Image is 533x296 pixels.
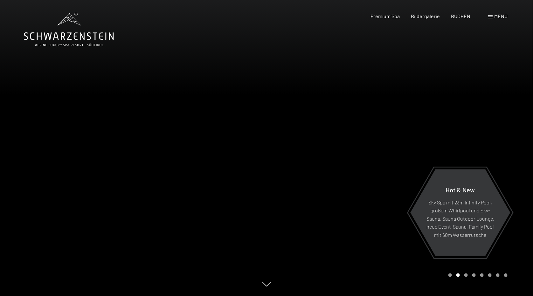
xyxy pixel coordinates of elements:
span: Hot & New [446,186,475,194]
div: Carousel Page 7 [496,273,500,277]
p: Sky Spa mit 23m Infinity Pool, großem Whirlpool und Sky-Sauna, Sauna Outdoor Lounge, neue Event-S... [426,198,495,239]
div: Carousel Page 1 [448,273,452,277]
a: BUCHEN [451,13,471,19]
div: Carousel Page 3 [464,273,468,277]
div: Carousel Page 2 (Current Slide) [456,273,460,277]
span: Menü [494,13,508,19]
div: Carousel Page 5 [480,273,484,277]
div: Carousel Pagination [446,273,508,277]
a: Hot & New Sky Spa mit 23m Infinity Pool, großem Whirlpool und Sky-Sauna, Sauna Outdoor Lounge, ne... [410,169,511,256]
div: Carousel Page 8 [504,273,508,277]
div: Carousel Page 4 [472,273,476,277]
div: Carousel Page 6 [488,273,492,277]
a: Premium Spa [370,13,400,19]
a: Bildergalerie [411,13,440,19]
